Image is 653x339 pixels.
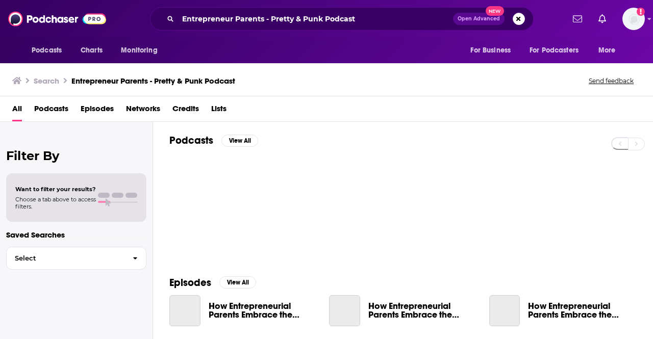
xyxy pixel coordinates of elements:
[622,8,645,30] button: Show profile menu
[591,41,629,60] button: open menu
[598,43,616,58] span: More
[169,134,213,147] h2: Podcasts
[211,100,227,121] a: Lists
[368,302,477,319] a: How Entrepreneurial Parents Embrace the Uncomfortable Journey - Pretty and Punk Podcast
[15,196,96,210] span: Choose a tab above to access filters.
[622,8,645,30] img: User Profile
[24,41,75,60] button: open menu
[530,43,579,58] span: For Podcasters
[6,230,146,240] p: Saved Searches
[150,7,534,31] div: Search podcasts, credits, & more...
[329,295,360,326] a: How Entrepreneurial Parents Embrace the Uncomfortable Journey - Pretty and Punk Podcast
[178,11,453,27] input: Search podcasts, credits, & more...
[8,9,106,29] img: Podchaser - Follow, Share and Rate Podcasts
[74,41,109,60] a: Charts
[32,43,62,58] span: Podcasts
[172,100,199,121] a: Credits
[169,276,211,289] h2: Episodes
[586,76,637,85] button: Send feedback
[209,302,317,319] a: How Entrepreneurial Parents Embrace the Uncomfortable Journey - Pretty and Punk Podcast
[169,295,200,326] a: How Entrepreneurial Parents Embrace the Uncomfortable Journey - Pretty and Punk Podcast
[594,10,610,28] a: Show notifications dropdown
[81,43,103,58] span: Charts
[34,100,68,121] a: Podcasts
[637,8,645,16] svg: Add a profile image
[219,276,256,289] button: View All
[114,41,170,60] button: open menu
[121,43,157,58] span: Monitoring
[221,135,258,147] button: View All
[34,76,59,86] h3: Search
[489,295,520,326] a: How Entrepreneurial Parents Embrace the Uncomfortable Journey - Pretty and Punk Podcast
[15,186,96,193] span: Want to filter your results?
[7,255,124,262] span: Select
[12,100,22,121] a: All
[458,16,500,21] span: Open Advanced
[569,10,586,28] a: Show notifications dropdown
[81,100,114,121] a: Episodes
[470,43,511,58] span: For Business
[528,302,637,319] a: How Entrepreneurial Parents Embrace the Uncomfortable Journey - Pretty and Punk Podcast
[126,100,160,121] a: Networks
[6,247,146,270] button: Select
[169,134,258,147] a: PodcastsView All
[6,148,146,163] h2: Filter By
[453,13,505,25] button: Open AdvancedNew
[622,8,645,30] span: Logged in as megcassidy
[169,276,256,289] a: EpisodesView All
[463,41,523,60] button: open menu
[486,6,504,16] span: New
[71,76,235,86] h3: Entrepreneur Parents - Pretty & Punk Podcast
[523,41,593,60] button: open menu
